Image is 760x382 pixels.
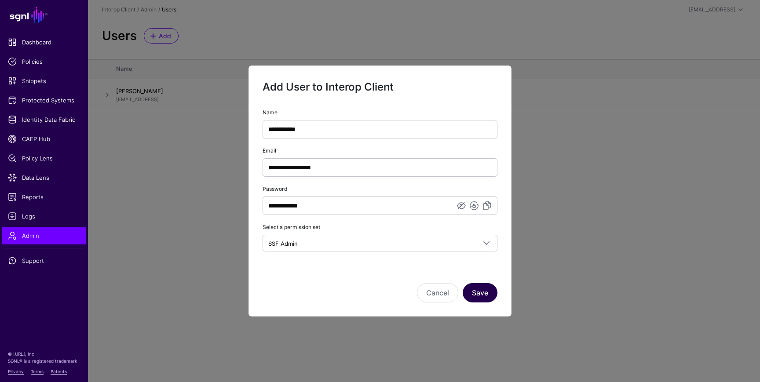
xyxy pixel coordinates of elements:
label: Name [263,109,278,116]
h2: Add User to Interop Client [263,80,497,95]
button: Save [463,283,497,302]
button: Cancel [417,283,458,302]
label: Select a permission set [263,223,320,231]
label: Email [263,147,276,155]
span: SSF Admin [268,240,298,247]
label: Password [263,185,287,193]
